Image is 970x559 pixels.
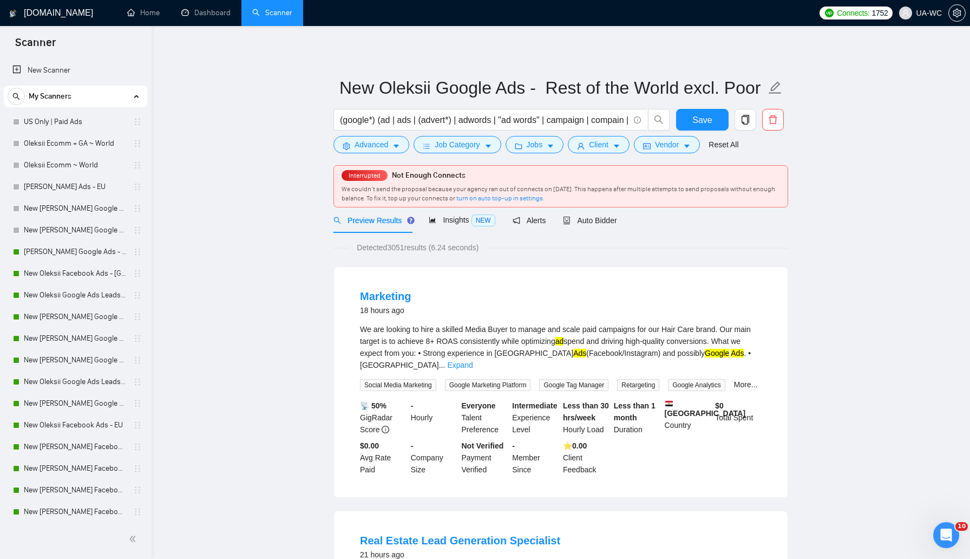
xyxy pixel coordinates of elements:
span: holder [133,443,142,451]
button: copy [735,109,756,131]
div: Avg Rate Paid [358,440,409,476]
b: Everyone [462,401,496,410]
span: 1752 [872,7,888,19]
span: Vendor [655,139,679,151]
span: holder [133,204,142,213]
span: copy [735,115,756,125]
b: Intermediate [512,401,557,410]
span: holder [133,161,142,170]
span: holder [133,226,142,235]
span: ... [439,361,445,369]
span: Detected 3051 results (6.24 seconds) [349,242,486,253]
span: caret-down [547,142,554,150]
span: search [333,217,341,224]
a: More... [734,380,758,389]
span: 10 [955,522,968,531]
a: New [PERSON_NAME] Google Ads - [GEOGRAPHIC_DATA]/JP/CN/IL/SG/HK/QA/[GEOGRAPHIC_DATA] [24,349,127,371]
span: Connects: [837,7,869,19]
a: New [PERSON_NAME] Facebook Ads Leads - [GEOGRAPHIC_DATA]|[GEOGRAPHIC_DATA] [24,436,127,458]
b: Less than 1 month [614,401,656,422]
span: caret-down [613,142,620,150]
mark: ad [555,337,564,346]
input: Scanner name... [339,74,766,101]
a: New [PERSON_NAME] Facebook Ads Other non-Specific - [GEOGRAPHIC_DATA]|[GEOGRAPHIC_DATA] [24,479,127,501]
span: idcard [643,142,651,150]
div: Tooltip anchor [406,216,416,225]
div: We are looking to hire a skilled Media Buyer to manage and scale paid campaigns for our Hair Care... [360,323,762,371]
span: info-circle [634,116,641,123]
span: Retargeting [617,379,659,391]
span: Insights [429,216,495,224]
div: GigRadar Score [358,400,409,435]
a: [PERSON_NAME] Google Ads - EU [24,241,127,263]
span: caret-down [484,142,492,150]
span: holder [133,356,142,365]
span: Google Analytics [668,379,725,391]
span: holder [133,139,142,148]
span: delete [763,115,783,125]
span: area-chart [429,216,436,224]
button: userClientcaret-down [568,136,630,153]
b: $0.00 [360,441,379,450]
span: holder [133,378,142,386]
span: holder [133,486,142,495]
span: holder [133,464,142,473]
a: New [PERSON_NAME] Facebook Ads Other Specific - [GEOGRAPHIC_DATA]|[GEOGRAPHIC_DATA] [24,458,127,479]
a: Marketing [360,290,411,302]
span: Scanner [6,35,64,57]
span: holder [133,183,142,191]
button: search [648,109,670,131]
span: caret-down [683,142,691,150]
a: New [PERSON_NAME] Google Ads - EU+CH ex Nordic [24,198,127,219]
a: New Scanner [12,60,139,81]
div: Experience Level [510,400,561,435]
span: holder [133,269,142,278]
button: idcardVendorcaret-down [634,136,700,153]
span: Not Enough Connects [392,171,466,180]
span: holder [133,313,142,321]
span: Google Tag Manager [539,379,608,391]
span: Save [692,113,712,127]
input: Search Freelance Jobs... [340,113,629,127]
a: New [PERSON_NAME] Facebook Ads - EU+CH ex Nordic [24,501,127,523]
a: New Oleksii Facebook Ads - EU [24,414,127,436]
span: Social Media Marketing [360,379,436,391]
span: Job Category [435,139,480,151]
a: New [PERSON_NAME] Google Ads - Rest of the World excl. Poor [24,393,127,414]
div: Country [663,400,713,435]
span: Preview Results [333,216,411,225]
button: delete [762,109,784,131]
div: Client Feedback [561,440,612,476]
span: double-left [129,534,140,544]
a: searchScanner [252,8,292,17]
a: Reset All [709,139,738,151]
span: holder [133,291,142,300]
span: holder [133,399,142,408]
img: upwork-logo.png [825,9,834,17]
span: holder [133,334,142,343]
b: Less than 30 hrs/week [563,401,609,422]
b: - [411,401,414,410]
b: Not Verified [462,441,504,450]
b: - [411,441,414,450]
button: setting [948,4,966,22]
span: Jobs [527,139,543,151]
span: user [902,9,909,17]
a: Oleksii Ecomm ~ World [24,154,127,176]
a: New Oleksii Google Ads Leads - EU [24,371,127,393]
span: search [8,93,24,100]
button: folderJobscaret-down [506,136,564,153]
div: Member Since [510,440,561,476]
span: Advanced [355,139,388,151]
img: 🇪🇬 [665,400,673,407]
b: $ 0 [715,401,724,410]
span: Auto Bidder [563,216,617,225]
a: New Oleksii Google Ads Leads - [GEOGRAPHIC_DATA]|[GEOGRAPHIC_DATA] [24,284,127,306]
a: New Oleksii Facebook Ads - [GEOGRAPHIC_DATA]|[GEOGRAPHIC_DATA] [24,263,127,284]
mark: Ads [731,349,744,357]
span: Interrupted [345,172,384,179]
mark: Google [705,349,729,357]
a: Real Estate Lead Generation Specialist [360,535,560,547]
a: Oleksii Ecomm + GA ~ World [24,133,127,154]
span: NEW [471,214,495,226]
